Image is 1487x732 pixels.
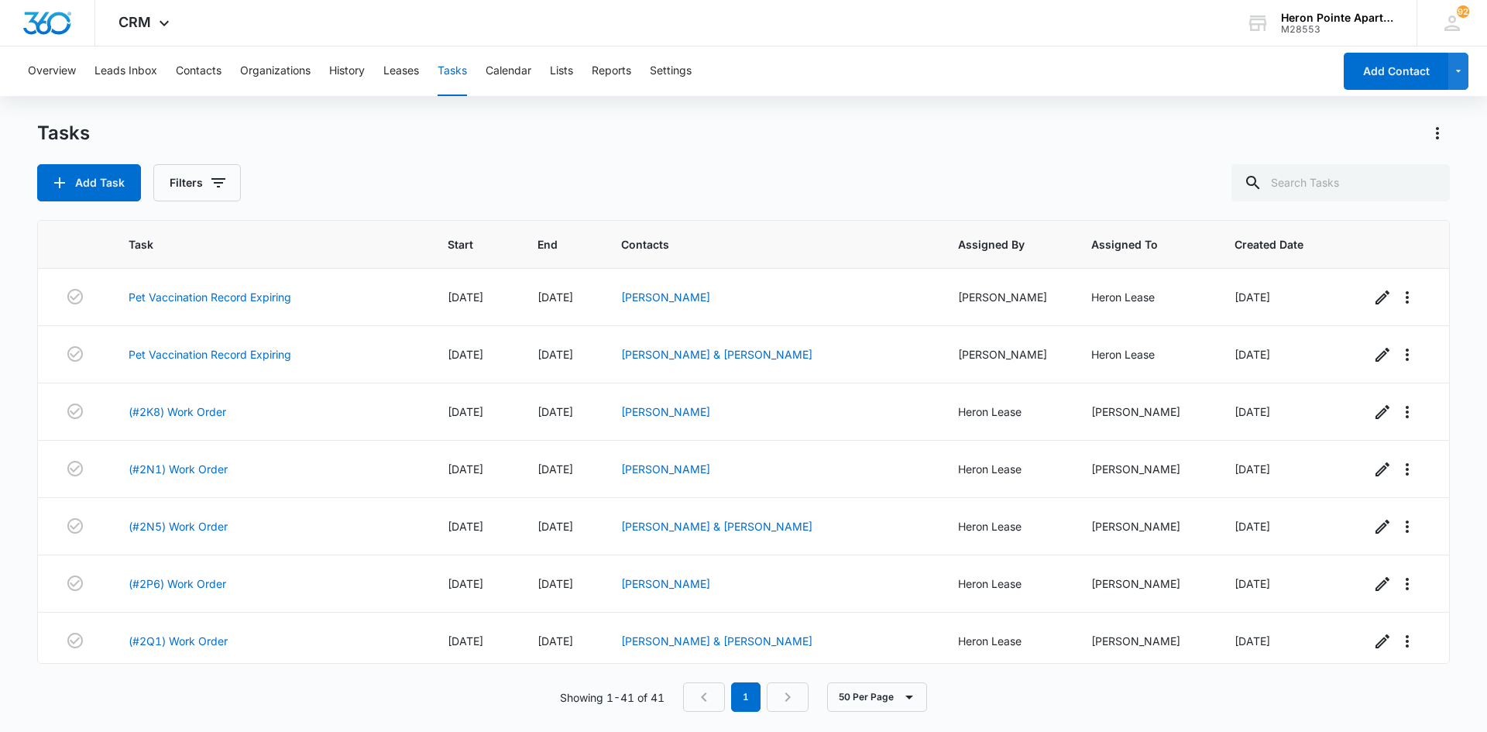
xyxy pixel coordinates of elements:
button: Actions [1425,121,1450,146]
button: Settings [650,46,692,96]
span: [DATE] [1235,520,1270,533]
div: notifications count [1457,5,1469,18]
span: [DATE] [1235,290,1270,304]
button: History [329,46,365,96]
button: Leads Inbox [94,46,157,96]
em: 1 [731,682,761,712]
p: Showing 1-41 of 41 [560,689,665,706]
button: Tasks [438,46,467,96]
span: [DATE] [537,348,573,361]
span: 92 [1457,5,1469,18]
button: Contacts [176,46,222,96]
span: [DATE] [537,462,573,476]
a: (#2K8) Work Order [129,404,226,420]
button: 50 Per Page [827,682,927,712]
span: Assigned By [958,236,1031,253]
div: account id [1281,24,1394,35]
div: Heron Lease [958,461,1053,477]
span: Task [129,236,388,253]
button: Lists [550,46,573,96]
a: [PERSON_NAME] & [PERSON_NAME] [621,520,812,533]
div: [PERSON_NAME] [958,346,1053,363]
a: (#2Q1) Work Order [129,633,228,649]
button: Add Task [37,164,141,201]
div: Heron Lease [958,518,1053,534]
input: Search Tasks [1231,164,1450,201]
span: [DATE] [448,634,483,648]
button: Reports [592,46,631,96]
div: Heron Lease [1091,289,1197,305]
span: [DATE] [537,634,573,648]
button: Leases [383,46,419,96]
button: Add Contact [1344,53,1448,90]
span: Assigned To [1091,236,1175,253]
button: Calendar [486,46,531,96]
button: Organizations [240,46,311,96]
a: [PERSON_NAME] [621,405,710,418]
a: (#2N1) Work Order [129,461,228,477]
span: [DATE] [448,405,483,418]
h1: Tasks [37,122,90,145]
span: Contacts [621,236,899,253]
a: [PERSON_NAME] & [PERSON_NAME] [621,634,812,648]
span: [DATE] [1235,348,1270,361]
span: End [537,236,561,253]
a: Pet Vaccination Record Expiring [129,289,291,305]
div: [PERSON_NAME] [1091,633,1197,649]
span: [DATE] [448,520,483,533]
span: [DATE] [537,290,573,304]
a: (#2P6) Work Order [129,576,226,592]
button: Overview [28,46,76,96]
div: [PERSON_NAME] [1091,461,1197,477]
a: [PERSON_NAME] & [PERSON_NAME] [621,348,812,361]
span: [DATE] [448,462,483,476]
nav: Pagination [683,682,809,712]
div: [PERSON_NAME] [1091,404,1197,420]
div: [PERSON_NAME] [1091,576,1197,592]
span: Start [448,236,478,253]
span: [DATE] [1235,634,1270,648]
div: Heron Lease [1091,346,1197,363]
span: Created Date [1235,236,1310,253]
span: [DATE] [537,405,573,418]
span: [DATE] [448,348,483,361]
a: [PERSON_NAME] [621,462,710,476]
span: [DATE] [537,577,573,590]
div: [PERSON_NAME] [1091,518,1197,534]
div: Heron Lease [958,633,1053,649]
div: Heron Lease [958,576,1053,592]
a: [PERSON_NAME] [621,577,710,590]
button: Filters [153,164,241,201]
span: [DATE] [1235,462,1270,476]
div: [PERSON_NAME] [958,289,1053,305]
a: Pet Vaccination Record Expiring [129,346,291,363]
div: Heron Lease [958,404,1053,420]
span: [DATE] [448,290,483,304]
span: CRM [118,14,151,30]
div: account name [1281,12,1394,24]
span: [DATE] [537,520,573,533]
span: [DATE] [1235,405,1270,418]
a: [PERSON_NAME] [621,290,710,304]
span: [DATE] [448,577,483,590]
a: (#2N5) Work Order [129,518,228,534]
span: [DATE] [1235,577,1270,590]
